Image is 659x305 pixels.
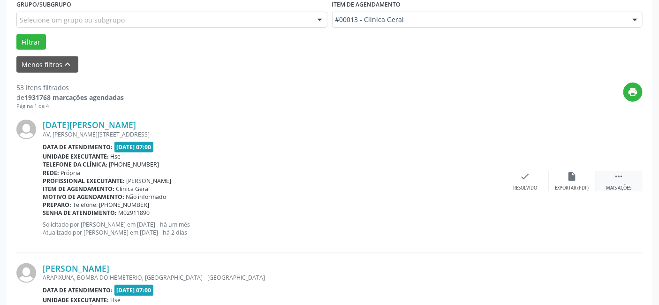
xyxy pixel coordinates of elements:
[43,185,114,193] b: Item de agendamento:
[335,15,624,24] span: #00013 - Clinica Geral
[520,171,530,182] i: check
[114,285,154,296] span: [DATE] 07:00
[16,263,36,283] img: img
[43,274,502,282] div: ARAPIXUNA, BOMBA DO HEMETERIO, [GEOGRAPHIC_DATA] - [GEOGRAPHIC_DATA]
[43,169,59,177] b: Rede:
[614,171,624,182] i: 
[16,120,36,139] img: img
[73,201,150,209] span: Telefone: [PHONE_NUMBER]
[43,209,117,217] b: Senha de atendimento:
[126,193,167,201] span: Não informado
[623,83,643,102] button: print
[628,87,638,97] i: print
[61,169,81,177] span: Própria
[114,142,154,152] span: [DATE] 07:00
[606,185,632,191] div: Mais ações
[43,160,107,168] b: Telefone da clínica:
[43,201,71,209] b: Preparo:
[119,209,150,217] span: M02911890
[111,152,121,160] span: Hse
[43,286,113,294] b: Data de atendimento:
[63,59,73,69] i: keyboard_arrow_up
[16,83,124,92] div: 53 itens filtrados
[24,93,124,102] strong: 1931768 marcações agendadas
[43,296,109,304] b: Unidade executante:
[555,185,589,191] div: Exportar (PDF)
[43,193,124,201] b: Motivo de agendamento:
[43,177,125,185] b: Profissional executante:
[43,221,502,236] p: Solicitado por [PERSON_NAME] em [DATE] - há um mês Atualizado por [PERSON_NAME] em [DATE] - há 2 ...
[513,185,537,191] div: Resolvido
[109,160,159,168] span: [PHONE_NUMBER]
[16,56,78,73] button: Menos filtroskeyboard_arrow_up
[20,15,125,25] span: Selecione um grupo ou subgrupo
[111,296,121,304] span: Hse
[43,120,136,130] a: [DATE][PERSON_NAME]
[43,152,109,160] b: Unidade executante:
[127,177,172,185] span: [PERSON_NAME]
[16,102,124,110] div: Página 1 de 4
[16,92,124,102] div: de
[567,171,577,182] i: insert_drive_file
[43,263,109,274] a: [PERSON_NAME]
[43,130,502,138] div: AV. [PERSON_NAME][STREET_ADDRESS]
[116,185,150,193] span: Clinica Geral
[43,143,113,151] b: Data de atendimento:
[16,34,46,50] button: Filtrar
